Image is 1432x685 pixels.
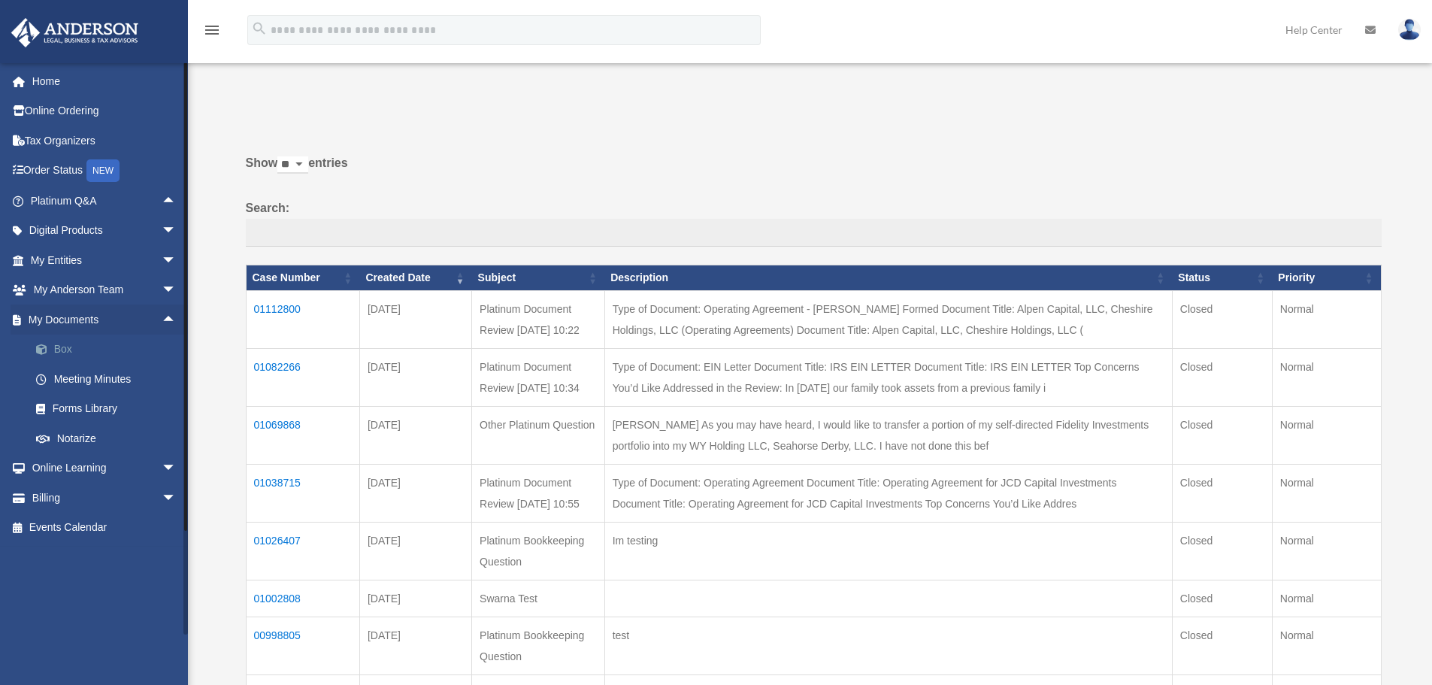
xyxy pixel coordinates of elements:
td: Normal [1272,522,1381,580]
a: Events Calendar [11,513,199,543]
td: Platinum Bookkeeping Question [472,522,605,580]
td: Closed [1172,522,1272,580]
span: arrow_drop_down [162,216,192,247]
td: Normal [1272,617,1381,674]
td: 01002808 [246,580,359,617]
span: arrow_drop_up [162,305,192,335]
td: 00998805 [246,617,359,674]
a: My Anderson Teamarrow_drop_down [11,275,199,305]
td: Other Platinum Question [472,406,605,464]
a: Box [21,335,199,365]
td: [DATE] [359,406,471,464]
a: My Documentsarrow_drop_up [11,305,199,335]
a: Home [11,66,199,96]
td: Normal [1272,580,1381,617]
a: Tax Organizers [11,126,199,156]
a: Platinum Q&Aarrow_drop_up [11,186,192,216]
td: test [604,617,1172,674]
img: User Pic [1398,19,1421,41]
th: Case Number: activate to sort column ascending [246,265,359,291]
a: Online Ordering [11,96,199,126]
a: Digital Productsarrow_drop_down [11,216,199,246]
span: arrow_drop_down [162,245,192,276]
td: 01082266 [246,348,359,406]
td: Normal [1272,348,1381,406]
td: Platinum Document Review [DATE] 10:22 [472,290,605,348]
td: [DATE] [359,348,471,406]
td: Closed [1172,464,1272,522]
td: [DATE] [359,464,471,522]
a: Billingarrow_drop_down [11,483,199,513]
span: arrow_drop_up [162,186,192,217]
td: 01026407 [246,522,359,580]
td: Type of Document: EIN Letter Document Title: IRS EIN LETTER Document Title: IRS EIN LETTER Top Co... [604,348,1172,406]
td: 01112800 [246,290,359,348]
a: Order StatusNEW [11,156,199,186]
td: 01038715 [246,464,359,522]
label: Search: [246,198,1382,247]
input: Search: [246,219,1382,247]
img: Anderson Advisors Platinum Portal [7,18,143,47]
td: Normal [1272,290,1381,348]
span: arrow_drop_down [162,453,192,484]
select: Showentries [277,156,308,174]
th: Created Date: activate to sort column ascending [359,265,471,291]
span: arrow_drop_down [162,275,192,306]
a: Online Learningarrow_drop_down [11,453,199,483]
td: Type of Document: Operating Agreement - [PERSON_NAME] Formed Document Title: Alpen Capital, LLC, ... [604,290,1172,348]
div: NEW [86,159,120,182]
td: 01069868 [246,406,359,464]
td: [PERSON_NAME] As you may have heard, I would like to transfer a portion of my self-directed Fidel... [604,406,1172,464]
td: Normal [1272,406,1381,464]
td: Platinum Document Review [DATE] 10:34 [472,348,605,406]
td: Closed [1172,406,1272,464]
a: menu [203,26,221,39]
td: [DATE] [359,580,471,617]
td: Closed [1172,580,1272,617]
td: Closed [1172,617,1272,674]
th: Subject: activate to sort column ascending [472,265,605,291]
i: menu [203,21,221,39]
td: Swarna Test [472,580,605,617]
a: Meeting Minutes [21,364,199,394]
td: [DATE] [359,522,471,580]
td: Type of Document: Operating Agreement Document Title: Operating Agreement for JCD Capital Investm... [604,464,1172,522]
td: Closed [1172,348,1272,406]
a: My Entitiesarrow_drop_down [11,245,199,275]
td: [DATE] [359,290,471,348]
a: Notarize [21,423,199,453]
td: Normal [1272,464,1381,522]
i: search [251,20,268,37]
th: Status: activate to sort column ascending [1172,265,1272,291]
th: Priority: activate to sort column ascending [1272,265,1381,291]
th: Description: activate to sort column ascending [604,265,1172,291]
td: Platinum Bookkeeping Question [472,617,605,674]
span: arrow_drop_down [162,483,192,514]
td: Im testing [604,522,1172,580]
td: Closed [1172,290,1272,348]
td: [DATE] [359,617,471,674]
a: Forms Library [21,394,199,424]
label: Show entries [246,153,1382,189]
td: Platinum Document Review [DATE] 10:55 [472,464,605,522]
